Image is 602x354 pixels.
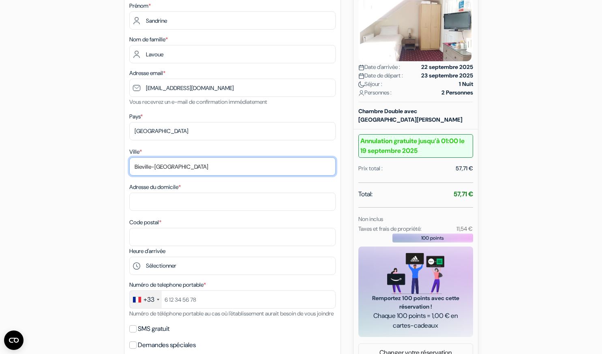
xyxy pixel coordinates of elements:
img: gift_card_hero_new.png [387,253,444,294]
strong: 57,71 € [454,190,473,198]
label: Code postal [129,218,161,227]
input: Entrer le nom de famille [129,45,336,63]
label: Ville [129,148,142,156]
label: Adresse email [129,69,165,77]
div: Prix total : [358,164,383,173]
span: Date d'arrivée : [358,63,400,71]
small: Numéro de téléphone portable au cas où l'établissement aurait besoin de vous joindre [129,310,334,317]
b: Chambre Double avec [GEOGRAPHIC_DATA][PERSON_NAME] [358,107,463,123]
b: Annulation gratuite jusqu’à 01:00 le 19 septembre 2025 [358,134,473,158]
span: 100 points [421,234,444,242]
label: Heure d'arrivée [129,247,165,255]
span: Remportez 100 points avec cette réservation ! [368,294,463,311]
img: user_icon.svg [358,90,364,96]
small: Non inclus [358,215,383,223]
button: Ouvrir le widget CMP [4,330,24,350]
strong: 1 Nuit [459,80,473,88]
label: Demandes spéciales [138,339,196,351]
div: 57,71 € [456,164,473,173]
small: Taxes et frais de propriété: [358,225,422,232]
label: Pays [129,112,143,121]
small: Vous recevrez un e-mail de confirmation immédiatement [129,98,267,105]
label: Numéro de telephone portable [129,281,206,289]
span: Séjour : [358,80,382,88]
input: Entrer adresse e-mail [129,79,336,97]
strong: 2 Personnes [441,88,473,97]
span: Chaque 100 points = 1,00 € en cartes-cadeaux [368,311,463,330]
img: moon.svg [358,82,364,88]
div: +33 [144,295,154,305]
label: Nom de famille [129,35,168,44]
small: 11,54 € [456,225,473,232]
input: 6 12 34 56 78 [129,290,336,309]
span: Personnes : [358,88,392,97]
span: Date de départ : [358,71,403,80]
img: calendar.svg [358,64,364,71]
label: SMS gratuit [138,323,169,335]
div: France: +33 [130,291,162,308]
label: Adresse du domicile [129,183,181,191]
strong: 23 septembre 2025 [421,71,473,80]
img: calendar.svg [358,73,364,79]
label: Prénom [129,2,151,10]
span: Total: [358,189,373,199]
strong: 22 septembre 2025 [421,63,473,71]
input: Entrez votre prénom [129,11,336,30]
